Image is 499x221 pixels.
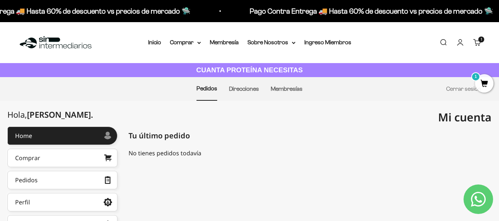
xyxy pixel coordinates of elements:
strong: CUANTA PROTEÍNA NECESITAS [196,66,303,74]
a: Home [7,127,117,145]
a: Cerrar sesión [446,86,481,92]
span: 1 [481,38,482,41]
div: Hola, [7,110,93,119]
mark: 1 [471,72,480,81]
div: Perfil [15,199,30,205]
div: Home [15,133,32,139]
a: Perfil [7,193,117,211]
a: Pedidos [7,171,117,189]
a: 1 [475,80,493,88]
span: Mi cuenta [438,110,492,125]
a: Pedidos [196,85,217,91]
p: Pago Contra Entrega 🚚 Hasta 60% de descuento vs precios de mercado 🛸 [250,5,493,17]
summary: Sobre Nosotros [247,38,295,47]
span: . [91,109,93,120]
div: Pedidos [15,177,38,183]
a: Membresías [271,86,303,92]
a: Ingreso Miembros [304,39,351,45]
div: No tienes pedidos todavía [129,149,492,158]
div: Comprar [15,155,40,161]
a: Direcciones [229,86,259,92]
summary: Comprar [170,38,201,47]
a: Comprar [7,149,117,167]
a: Membresía [210,39,239,45]
span: Tu último pedido [129,130,190,141]
a: Inicio [148,39,161,45]
span: [PERSON_NAME] [27,109,93,120]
